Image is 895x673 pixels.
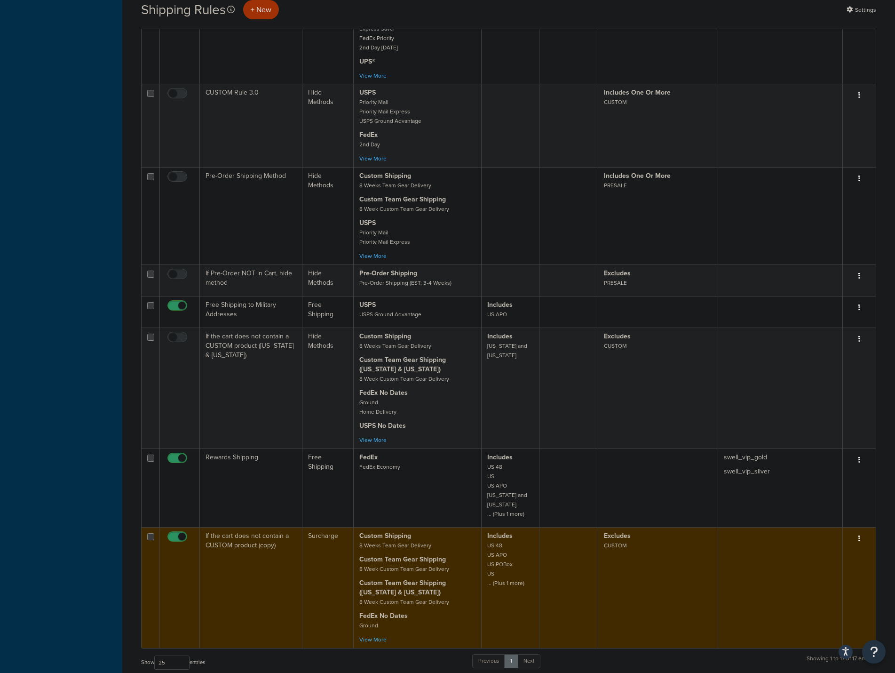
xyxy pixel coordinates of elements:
small: US APO [487,310,507,319]
small: US 48 US US APO [US_STATE] and [US_STATE] ... (Plus 1 more) [487,463,527,518]
a: View More [359,154,387,163]
small: PRESALE [604,279,627,287]
strong: FedEx No Dates [359,611,408,621]
strong: USPS [359,218,376,228]
h1: Shipping Rules [141,0,226,19]
strong: Custom Team Gear Shipping [359,194,446,204]
strong: Includes [487,531,513,541]
small: CUSTOM [604,541,627,550]
td: Free Shipping to Military Addresses [200,296,302,328]
small: [US_STATE] and [US_STATE] [487,342,527,360]
small: 2nd Day [359,140,380,149]
strong: USPS [359,300,376,310]
strong: Excludes [604,331,631,341]
strong: Includes One Or More [604,88,671,97]
strong: Excludes [604,268,631,278]
td: Hide Methods [302,84,353,167]
small: 8 Week Custom Team Gear Delivery [359,375,449,383]
strong: Custom Shipping [359,331,411,341]
strong: USPS [359,88,376,97]
td: Hide Methods [302,1,353,84]
p: swell_vip_silver [724,467,837,476]
small: Priority Mail Priority Mail Express USPS Ground Advantage [359,98,421,125]
strong: Custom Team Gear Shipping ([US_STATE] & [US_STATE]) [359,355,446,374]
a: Previous [472,654,505,668]
td: Hide Methods [302,264,353,296]
a: Settings [847,3,876,16]
small: 8 Week Custom Team Gear Delivery [359,205,449,213]
a: 1 [504,654,518,668]
strong: Includes [487,300,513,310]
strong: Custom Team Gear Shipping ([US_STATE] & [US_STATE]) [359,578,446,597]
strong: Pre-Order Shipping [359,268,417,278]
td: Free Shipping [302,296,353,328]
td: If the cart does not contain a CUSTOM product ([US_STATE] & [US_STATE]) [200,328,302,449]
a: View More [359,252,387,260]
button: Open Resource Center [862,640,886,664]
td: CUSTOM Rule 3.0 [200,84,302,167]
td: If Pre-Order NOT in Cart, hide method [200,264,302,296]
small: 8 Weeks Team Gear Delivery [359,181,431,190]
a: View More [359,635,387,644]
small: CUSTOM [604,98,627,106]
a: View More [359,72,387,80]
small: Ground Home Delivery [359,398,396,416]
td: Surcharge [302,527,353,648]
strong: Includes One Or More [604,171,671,181]
strong: Custom Shipping [359,171,411,181]
small: 8 Week Custom Team Gear Delivery [359,598,449,606]
strong: USPS No Dates [359,421,406,431]
strong: FedEx No Dates [359,388,408,398]
label: Show entries [141,656,205,670]
small: 8 Weeks Team Gear Delivery [359,342,431,350]
td: Pre-Order Shipping Method [200,167,302,264]
strong: Excludes [604,531,631,541]
strong: UPS® [359,56,375,66]
a: Next [517,654,540,668]
small: Pre-Order Shipping (EST: 3-4 Weeks) [359,279,451,287]
a: View More [359,436,387,444]
select: Showentries [154,656,190,670]
small: US 48 US APO US POBox US ... (Plus 1 more) [487,541,524,587]
strong: FedEx [359,130,378,140]
td: Rewards Shipping [200,449,302,527]
small: USPS Ground Advantage [359,310,421,319]
small: CUSTOM [604,342,627,350]
small: 8 Week Custom Team Gear Delivery [359,565,449,573]
small: FedEx Economy [359,463,400,471]
td: Hide Methods [302,328,353,449]
strong: Includes [487,331,513,341]
td: swell_vip_gold [718,449,843,527]
td: Free Shipping [302,449,353,527]
td: Hide Methods [302,167,353,264]
small: 8 Weeks Team Gear Delivery [359,541,431,550]
strong: Includes [487,452,513,462]
small: PRESALE [604,181,627,190]
td: Hide Methods If PO Box [200,1,302,84]
strong: Custom Shipping [359,531,411,541]
strong: Custom Team Gear Shipping [359,554,446,564]
small: Ground [359,621,378,630]
small: Priority Mail Priority Mail Express [359,228,410,246]
td: If the cart does not contain a CUSTOM product (copy) [200,527,302,648]
strong: FedEx [359,452,378,462]
small: 2nd Day Express Saver FedEx Priority 2nd Day [DATE] [359,15,398,52]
